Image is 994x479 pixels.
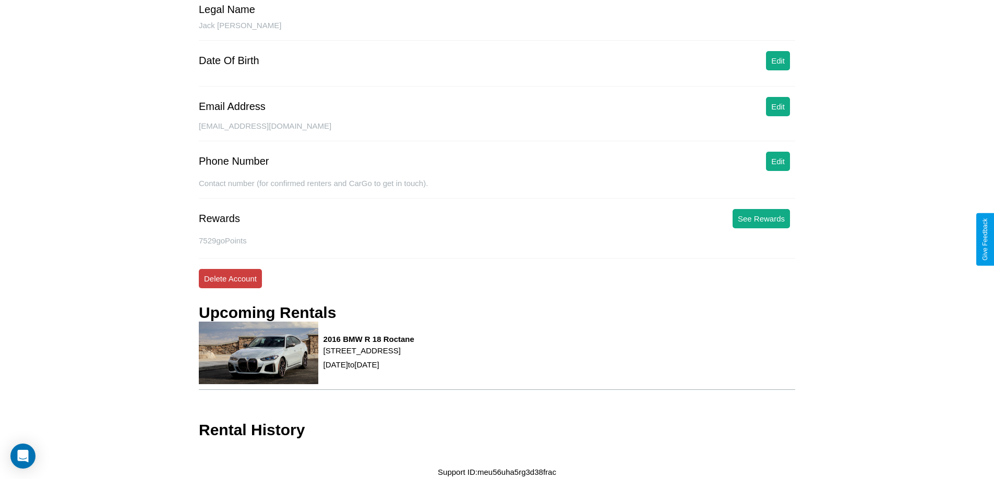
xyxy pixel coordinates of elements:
[199,101,266,113] div: Email Address
[324,343,414,358] p: [STREET_ADDRESS]
[199,179,795,199] div: Contact number (for confirmed renters and CarGo to get in touch).
[199,21,795,41] div: Jack [PERSON_NAME]
[199,155,269,167] div: Phone Number
[324,358,414,372] p: [DATE] to [DATE]
[199,304,336,322] h3: Upcoming Rentals
[766,97,790,116] button: Edit
[438,465,556,479] p: Support ID: meu56uha5rg3d38frac
[766,51,790,70] button: Edit
[199,322,318,384] img: rental
[199,121,795,141] div: [EMAIL_ADDRESS][DOMAIN_NAME]
[733,209,790,228] button: See Rewards
[199,234,795,248] p: 7529 goPoints
[766,152,790,171] button: Edit
[199,269,262,288] button: Delete Account
[199,213,240,225] div: Rewards
[981,218,989,261] div: Give Feedback
[199,55,259,67] div: Date Of Birth
[324,335,414,343] h3: 2016 BMW R 18 Roctane
[10,444,35,469] div: Open Intercom Messenger
[199,4,255,16] div: Legal Name
[199,421,305,439] h3: Rental History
